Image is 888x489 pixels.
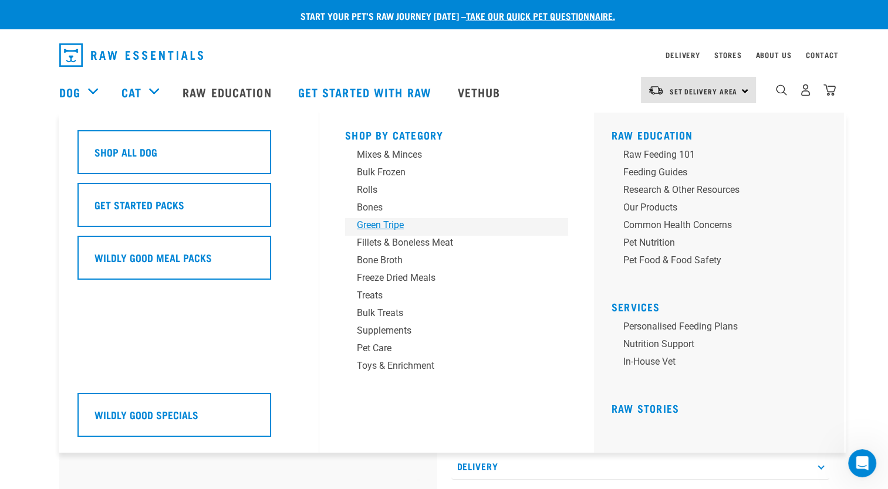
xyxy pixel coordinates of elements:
[612,337,835,355] a: Nutrition Support
[848,449,876,477] iframe: Intercom live chat
[776,84,787,96] img: home-icon-1@2x.png
[357,165,540,179] div: Bulk Frozen
[755,53,791,57] a: About Us
[806,53,839,57] a: Contact
[345,253,568,271] a: Bone Broth
[345,183,568,201] a: Rolls
[823,84,836,96] img: home-icon@2x.png
[623,218,806,232] div: Common Health Concerns
[648,85,664,96] img: van-moving.png
[612,132,693,138] a: Raw Education
[357,183,540,197] div: Rolls
[121,83,141,101] a: Cat
[77,393,300,446] a: Wildly Good Specials
[612,165,835,183] a: Feeding Guides
[345,306,568,324] a: Bulk Treats
[623,183,806,197] div: Research & Other Resources
[714,53,742,57] a: Stores
[612,218,835,236] a: Common Health Concerns
[357,253,540,267] div: Bone Broth
[357,341,540,355] div: Pet Care
[345,341,568,359] a: Pet Care
[623,201,806,215] div: Our Products
[357,359,540,373] div: Toys & Enrichment
[94,144,157,159] h5: Shop All Dog
[345,359,568,376] a: Toys & Enrichment
[357,148,540,162] div: Mixes & Minces
[50,39,839,72] nav: dropdown navigation
[623,148,806,162] div: Raw Feeding 101
[612,301,835,310] h5: Services
[357,236,540,250] div: Fillets & Boneless Meat
[345,271,568,288] a: Freeze Dried Meals
[345,236,568,253] a: Fillets & Boneless Meat
[345,129,568,138] h5: Shop By Category
[345,288,568,306] a: Treats
[612,201,835,218] a: Our Products
[623,253,806,267] div: Pet Food & Food Safety
[612,148,835,165] a: Raw Feeding 101
[345,324,568,341] a: Supplements
[171,69,286,116] a: Raw Education
[612,236,835,253] a: Pet Nutrition
[612,405,679,411] a: Raw Stories
[59,43,203,67] img: Raw Essentials Logo
[357,201,540,215] div: Bones
[345,218,568,236] a: Green Tripe
[466,13,615,18] a: take our quick pet questionnaire.
[670,89,738,93] span: Set Delivery Area
[612,253,835,271] a: Pet Food & Food Safety
[345,148,568,165] a: Mixes & Minces
[345,165,568,183] a: Bulk Frozen
[357,288,540,303] div: Treats
[286,69,446,116] a: Get started with Raw
[357,218,540,232] div: Green Tripe
[623,165,806,179] div: Feeding Guides
[451,453,829,480] p: Delivery
[666,53,700,57] a: Delivery
[77,130,300,183] a: Shop All Dog
[612,320,835,337] a: Personalised Feeding Plans
[623,236,806,250] div: Pet Nutrition
[799,84,812,96] img: user.png
[357,271,540,285] div: Freeze Dried Meals
[94,197,184,212] h5: Get Started Packs
[94,407,198,422] h5: Wildly Good Specials
[612,355,835,372] a: In-house vet
[357,324,540,338] div: Supplements
[612,183,835,201] a: Research & Other Resources
[77,183,300,236] a: Get Started Packs
[77,236,300,288] a: Wildly Good Meal Packs
[446,69,515,116] a: Vethub
[345,201,568,218] a: Bones
[94,250,212,265] h5: Wildly Good Meal Packs
[59,83,80,101] a: Dog
[357,306,540,320] div: Bulk Treats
